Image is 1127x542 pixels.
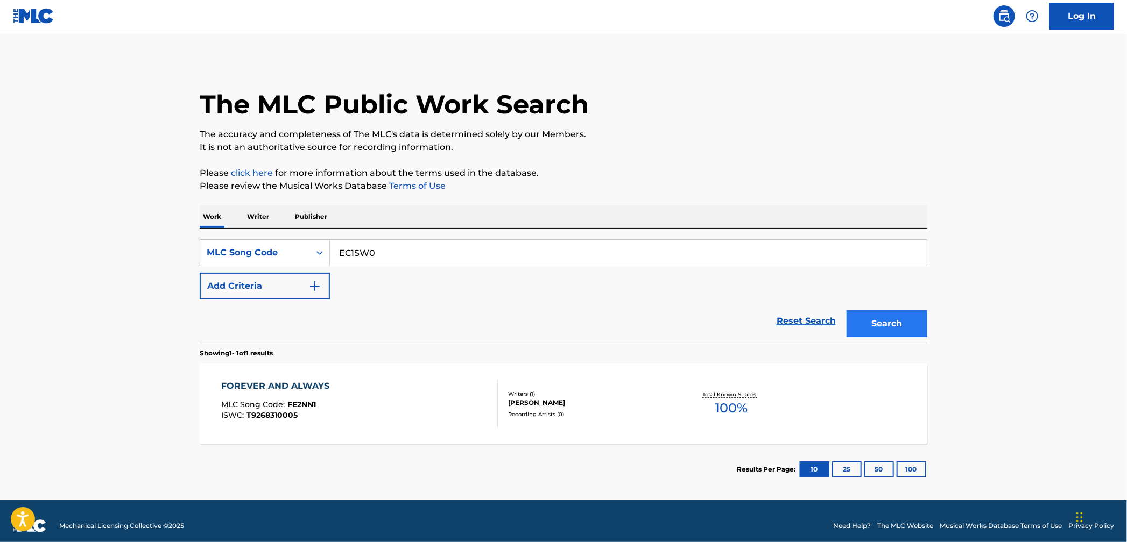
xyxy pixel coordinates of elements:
form: Search Form [200,239,927,343]
span: T9268310005 [247,410,298,420]
a: The MLC Website [877,521,933,531]
button: Add Criteria [200,273,330,299]
a: Terms of Use [387,181,446,191]
button: 10 [800,461,829,477]
p: Please for more information about the terms used in the database. [200,167,927,180]
p: Total Known Shares: [702,390,760,398]
button: 25 [832,461,862,477]
img: search [998,10,1011,23]
p: The accuracy and completeness of The MLC's data is determined solely by our Members. [200,128,927,141]
a: Need Help? [833,521,871,531]
a: Reset Search [771,309,841,333]
p: Please review the Musical Works Database [200,180,927,192]
p: Showing 1 - 1 of 1 results [200,348,273,358]
div: Help [1022,5,1043,27]
button: Search [847,310,927,337]
button: 100 [897,461,926,477]
div: Recording Artists ( 0 ) [508,410,671,418]
img: MLC Logo [13,8,54,24]
img: help [1026,10,1039,23]
div: Writers ( 1 ) [508,390,671,398]
span: FE2NN1 [288,400,316,409]
span: MLC Song Code : [222,400,288,409]
p: It is not an authoritative source for recording information. [200,141,927,154]
div: [PERSON_NAME] [508,398,671,408]
a: FOREVER AND ALWAYSMLC Song Code:FE2NN1ISWC:T9268310005Writers (1)[PERSON_NAME]Recording Artists (... [200,363,927,444]
a: Public Search [994,5,1015,27]
img: 9d2ae6d4665cec9f34b9.svg [308,280,321,293]
a: Privacy Policy [1068,521,1114,531]
a: Log In [1049,3,1114,30]
p: Writer [244,205,272,228]
div: MLC Song Code [207,246,304,259]
div: FOREVER AND ALWAYS [222,380,335,393]
a: Musical Works Database Terms of Use [940,521,1062,531]
span: Mechanical Licensing Collective © 2025 [59,521,184,531]
span: 100 % [715,398,748,418]
p: Work [200,205,224,228]
p: Publisher [292,205,330,228]
span: ISWC : [222,410,247,420]
p: Results Per Page: [737,465,798,474]
h1: The MLC Public Work Search [200,88,589,120]
a: click here [231,168,273,178]
div: Drag [1076,501,1083,533]
iframe: Chat Widget [1073,490,1127,542]
button: 50 [864,461,894,477]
